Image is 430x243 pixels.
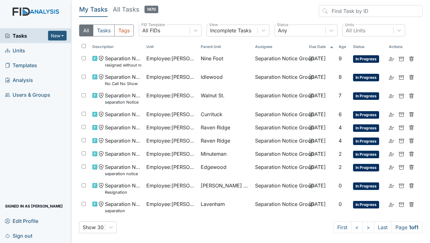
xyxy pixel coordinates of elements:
th: Assignee [253,41,307,52]
a: Archive [399,137,404,144]
button: Tasks [93,24,115,36]
a: > [362,221,374,233]
span: In Progress [353,92,379,100]
span: Separation Notice [105,111,142,118]
span: 7 [339,92,341,99]
span: Templates [5,60,37,70]
span: 2 [339,164,342,170]
a: Last [374,221,392,233]
td: Separation Notice Group [253,108,307,121]
span: Separation Notice [105,124,142,131]
small: resigned without notice [105,62,142,68]
a: Archive [399,111,404,118]
input: Find Task by ID [319,5,422,17]
small: seperation notice [105,171,142,177]
th: Toggle SortBy [198,41,253,52]
small: No Call No Show [105,81,142,87]
td: Separation Notice Group [253,179,307,198]
div: Any [278,27,287,34]
div: All FIDs [142,27,160,34]
span: Analysis [5,75,33,85]
div: All Units [346,27,365,34]
span: 4 [339,124,342,131]
strong: 1 of 1 [409,224,418,230]
span: 9 [339,55,342,62]
span: Separation Notice seperation notice [105,163,142,177]
span: Currituck [201,111,222,118]
a: Delete [409,200,414,208]
span: Employee : [PERSON_NAME] [146,200,196,208]
span: Units [5,46,25,55]
small: separation Notice [105,99,142,105]
span: In Progress [353,164,379,171]
span: 6 [339,111,342,117]
a: < [351,221,363,233]
a: Archive [399,182,404,189]
span: Idlewood [201,73,223,81]
span: In Progress [353,55,379,63]
span: Lavenham [201,200,225,208]
span: 8 [339,74,342,80]
a: Delete [409,92,414,99]
span: 1470 [144,6,158,13]
span: 0 [339,201,342,207]
span: 0 [339,182,342,189]
td: Separation Notice Group [253,148,307,161]
a: Tasks [5,32,48,40]
td: Separation Notice Group [253,52,307,71]
span: [PERSON_NAME] Loop [201,182,250,189]
a: Archive [399,55,404,62]
span: In Progress [353,111,379,119]
td: Separation Notice Group [253,134,307,148]
span: In Progress [353,138,379,145]
span: 2 [339,151,342,157]
span: In Progress [353,151,379,158]
h5: My Tasks [79,5,108,14]
span: Edgewood [201,163,226,171]
a: First [333,221,351,233]
span: Separation Notice separation Notice [105,92,142,105]
span: Separation Notice No Call No Show [105,73,142,87]
a: Delete [409,137,414,144]
td: Separation Notice Group [253,198,307,216]
td: Separation Notice Group [253,161,307,179]
span: Employee : [PERSON_NAME] [146,137,196,144]
button: Tags [114,24,134,36]
span: Minuteman [201,150,226,158]
input: Toggle All Rows Selected [82,44,86,48]
span: Employee : [PERSON_NAME] [146,111,196,118]
th: Toggle SortBy [351,41,386,52]
th: Toggle SortBy [144,41,198,52]
td: Separation Notice Group [253,71,307,89]
a: Archive [399,200,404,208]
td: Separation Notice Group [253,121,307,134]
a: Delete [409,124,414,131]
span: Raven Ridge [201,137,230,144]
span: Employee : [PERSON_NAME] [146,163,196,171]
span: [DATE] [309,124,326,131]
a: Delete [409,163,414,171]
span: [DATE] [309,111,326,117]
div: Incomplete Tasks [210,27,251,34]
h5: All Tasks [113,5,158,14]
small: separation [105,208,142,214]
span: Separation Notice Resignation [105,182,142,195]
span: Sign out [5,231,32,240]
span: [DATE] [309,55,326,62]
div: Show 30 [83,224,104,231]
a: Archive [399,73,404,81]
a: Delete [409,182,414,189]
span: Walnut St. [201,92,225,99]
span: Edit Profile [5,216,38,226]
span: Raven Ridge [201,124,230,131]
a: Delete [409,73,414,81]
nav: task-pagination [333,221,422,233]
span: Employee : [PERSON_NAME][GEOGRAPHIC_DATA] [146,92,196,99]
span: In Progress [353,201,379,208]
span: Employee : [PERSON_NAME] [146,55,196,62]
span: Users & Groups [5,90,50,100]
small: Resignation [105,189,142,195]
th: Toggle SortBy [307,41,336,52]
span: [DATE] [309,138,326,144]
